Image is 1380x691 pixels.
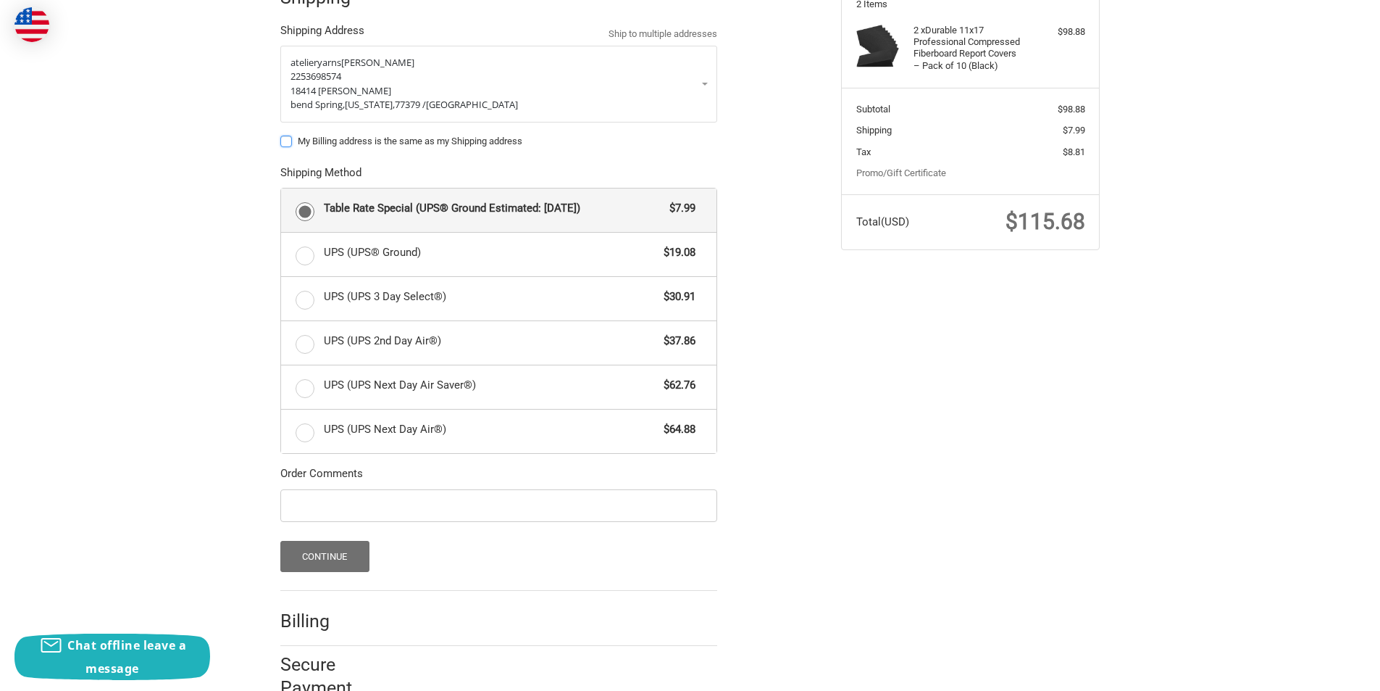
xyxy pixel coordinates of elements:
label: My Billing address is the same as my Shipping address [280,136,717,147]
h2: Billing [280,610,365,632]
button: Chat offline leave a message [14,634,210,680]
span: Chat offline leave a message [67,637,186,676]
a: Enter or select a different address [280,46,717,123]
span: $64.88 [656,421,695,438]
span: UPS (UPS Next Day Air Saver®) [324,377,657,394]
legend: Shipping Address [280,22,364,46]
span: $115.68 [1005,209,1085,234]
button: Continue [280,541,369,572]
div: $98.88 [1028,25,1085,39]
span: UPS (UPS Next Day Air®) [324,421,657,438]
img: duty and tax information for United States [14,7,49,42]
span: Tax [856,146,871,157]
span: 2253698574 [290,70,341,83]
span: $19.08 [656,244,695,261]
span: UPS (UPS 3 Day Select®) [324,289,657,305]
span: $8.81 [1063,146,1085,157]
span: $7.99 [662,200,695,217]
span: Total (USD) [856,215,909,228]
span: UPS (UPS 2nd Day Air®) [324,333,657,349]
legend: Shipping Method [280,165,361,188]
h4: 2 x Durable 11x17 Professional Compressed Fiberboard Report Covers – Pack of 10 (Black) [913,25,1024,72]
span: Shipping [856,125,892,136]
span: bend Spring, [290,98,345,111]
span: $98.88 [1058,104,1085,115]
span: [US_STATE], [345,98,395,111]
span: atelieryarns [290,56,341,69]
a: Promo/Gift Certificate [856,167,946,178]
legend: Order Comments [280,466,363,489]
span: $30.91 [656,289,695,305]
span: $37.86 [656,333,695,349]
a: Ship to multiple addresses [609,27,717,41]
span: [GEOGRAPHIC_DATA] [426,98,518,111]
span: $7.99 [1063,125,1085,136]
span: Table Rate Special (UPS® Ground Estimated: [DATE]) [324,200,663,217]
span: $62.76 [656,377,695,394]
span: [PERSON_NAME] [341,56,414,69]
span: 77379 / [395,98,426,111]
span: 18414 [PERSON_NAME] [290,84,391,97]
span: UPS (UPS® Ground) [324,244,657,261]
span: Subtotal [856,104,890,115]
